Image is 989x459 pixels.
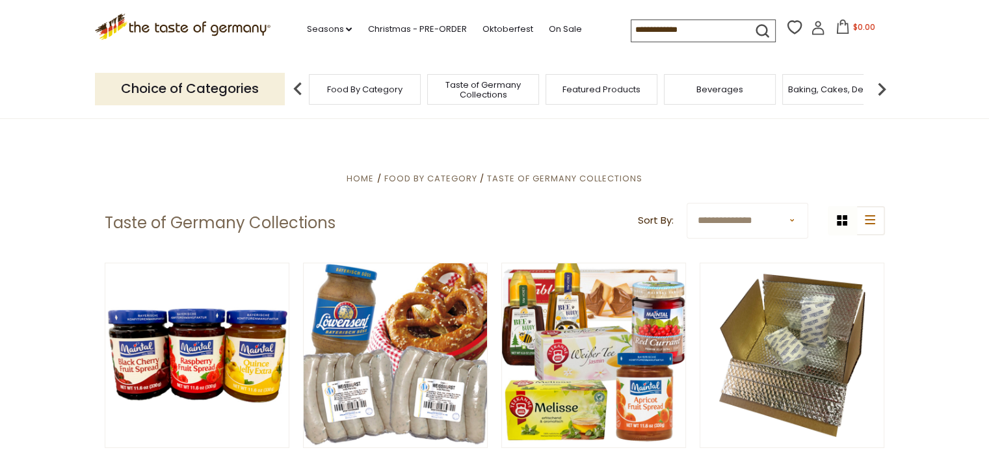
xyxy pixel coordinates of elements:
[105,263,289,447] img: Maintal "Black-Red-Golden" Premium Fruit Preserves, 3 pack - SPECIAL PRICE
[700,263,884,447] img: FRAGILE Packaging
[431,80,535,99] a: Taste of Germany Collections
[105,213,336,233] h1: Taste of Germany Collections
[502,263,686,447] img: The Taste of Germany Honey Jam Tea Collection, 7pc - FREE SHIPPING
[347,172,374,185] a: Home
[304,263,488,447] img: The Taste of Germany Weisswurst & Pretzel Collection
[788,85,889,94] a: Baking, Cakes, Desserts
[828,20,883,39] button: $0.00
[285,76,311,102] img: previous arrow
[562,85,640,94] a: Featured Products
[95,73,285,105] p: Choice of Categories
[638,213,674,229] label: Sort By:
[482,22,533,36] a: Oktoberfest
[548,22,581,36] a: On Sale
[306,22,352,36] a: Seasons
[852,21,875,33] span: $0.00
[327,85,402,94] a: Food By Category
[869,76,895,102] img: next arrow
[384,172,477,185] a: Food By Category
[487,172,642,185] a: Taste of Germany Collections
[696,85,743,94] a: Beverages
[367,22,466,36] a: Christmas - PRE-ORDER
